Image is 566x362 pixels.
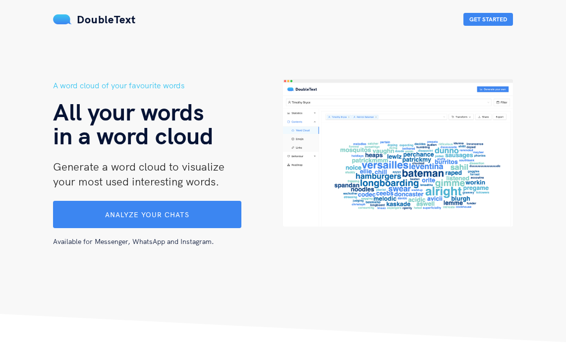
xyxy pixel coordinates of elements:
[53,12,136,26] a: DoubleText
[53,210,241,219] a: Analyze your chats
[53,14,72,24] img: mS3x8y1f88AAAAABJRU5ErkJggg==
[53,201,241,228] button: Analyze your chats
[105,210,189,219] span: Analyze your chats
[283,79,513,293] img: hero
[53,79,283,92] h5: A word cloud of your favourite words
[53,175,219,188] span: your most used interesting words.
[53,121,214,150] span: in a word cloud
[77,12,136,26] span: DoubleText
[53,97,204,126] span: All your words
[53,160,225,174] span: Generate a word cloud to visualize
[53,228,275,247] div: Available for Messenger, WhatsApp and Instagram.
[463,13,513,26] button: Get Started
